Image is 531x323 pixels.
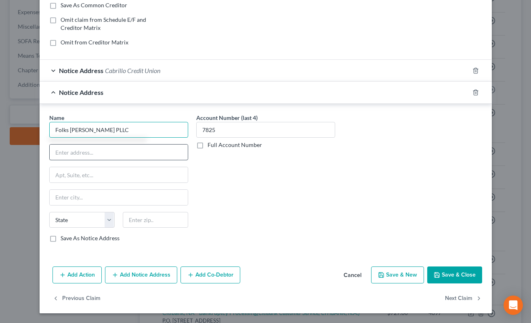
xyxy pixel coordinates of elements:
[196,122,335,138] input: XXXX
[50,167,188,182] input: Apt, Suite, etc...
[61,39,128,46] span: Omit from Creditor Matrix
[50,190,188,205] input: Enter city...
[61,16,146,31] span: Omit claim from Schedule E/F and Creditor Matrix
[196,113,258,122] label: Account Number (last 4)
[105,266,177,283] button: Add Notice Address
[61,1,127,9] label: Save As Common Creditor
[49,122,188,138] input: Search by name...
[59,67,103,74] span: Notice Address
[105,67,160,74] span: Cabrillo Credit Union
[59,88,103,96] span: Notice Address
[208,141,262,149] label: Full Account Number
[427,266,482,283] button: Save & Close
[337,267,368,283] button: Cancel
[504,296,523,315] div: Open Intercom Messenger
[180,266,240,283] button: Add Co-Debtor
[371,266,424,283] button: Save & New
[123,212,188,228] input: Enter zip..
[52,266,102,283] button: Add Action
[50,145,188,160] input: Enter address...
[52,290,101,307] button: Previous Claim
[61,234,120,242] label: Save As Notice Address
[49,114,64,121] span: Name
[445,290,482,307] button: Next Claim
